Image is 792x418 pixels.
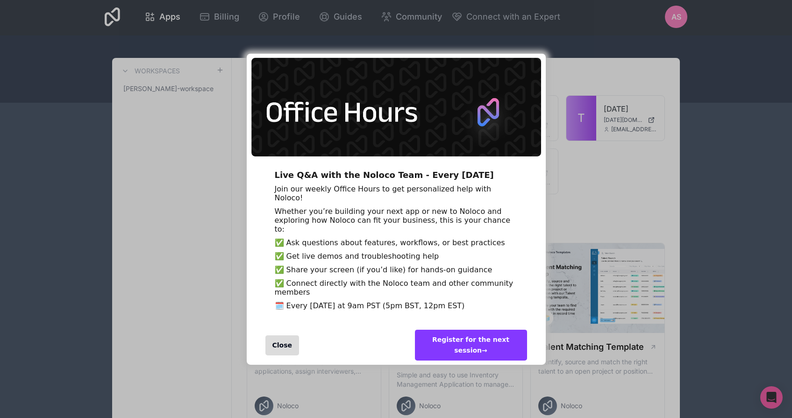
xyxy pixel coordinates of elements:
div: Register for the next session → [415,330,527,361]
div: entering modal [247,53,546,364]
span: ✅ Ask questions about features, workflows, or best practices [275,238,505,247]
span: ✅ Share your screen (if you’d like) for hands-on guidance [275,265,492,274]
span: Live Q&A with the Noloco Team - Every [DATE] [275,170,494,180]
img: 5446233340985343.png [251,57,541,156]
span: Join our weekly Office Hours to get personalized help with Noloco! [275,184,492,202]
span: ✅ Get live demos and troubleshooting help [275,252,439,261]
div: Close [265,335,300,355]
span: 🗓️ Every [DATE] at 9am PST (5pm BST, 12pm EST) [275,301,465,310]
span: ✅ Connect directly with the Noloco team and other community members [275,279,514,297]
span: Whether you’re building your next app or new to Noloco and exploring how Noloco can fit your busi... [275,207,511,234]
